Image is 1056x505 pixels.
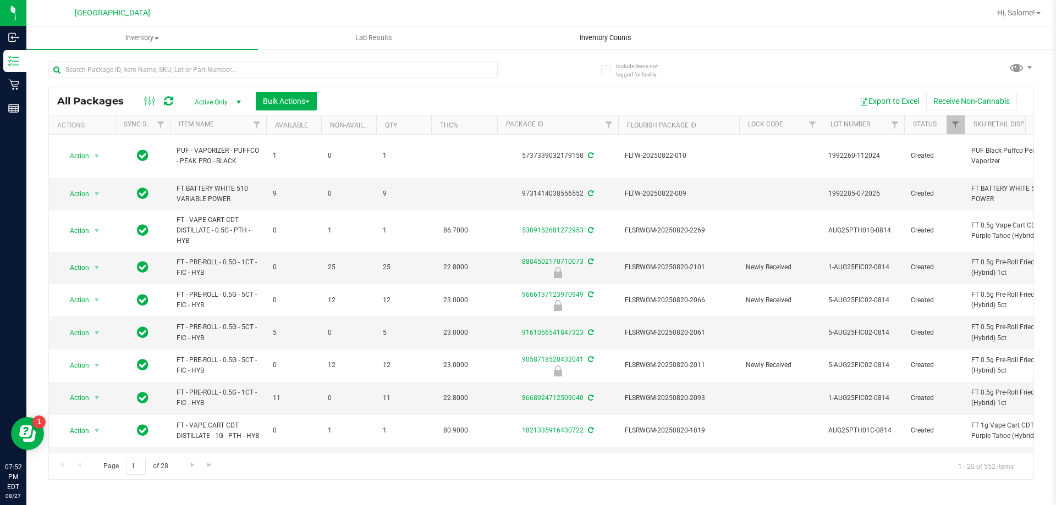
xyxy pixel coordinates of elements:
span: 23.0000 [438,292,474,308]
span: 22.8000 [438,259,474,275]
button: Export to Excel [853,92,926,110]
span: 5-AUG25FIC02-0814 [828,328,898,338]
span: Sync from Compliance System [586,152,593,159]
span: 1 [383,151,425,161]
a: 8668924712509040 [522,394,584,402]
span: 23.0000 [438,357,474,373]
span: 1 [383,225,425,236]
span: 1 [273,151,315,161]
inline-svg: Inbound [8,32,19,43]
span: Newly Received [746,295,815,306]
span: 0 [273,425,315,436]
span: Action [60,186,90,202]
span: 1992285-072025 [828,188,898,199]
a: Inventory [26,26,258,49]
span: In Sync [137,223,148,238]
span: Sync from Compliance System [586,291,593,298]
div: Newly Received [496,267,620,278]
a: Go to the next page [184,458,200,473]
span: 25 [383,262,425,273]
span: Sync from Compliance System [586,190,593,197]
span: 5-AUG25FIC02-0814 [828,360,898,370]
span: Lab Results [340,33,407,43]
span: select [90,325,104,341]
span: Newly Received [746,360,815,370]
span: Sync from Compliance System [586,394,593,402]
div: 9731414038556552 [496,188,620,199]
iframe: Resource center [11,417,44,450]
span: Sync from Compliance System [586,226,593,234]
input: Search Package ID, Item Name, SKU, Lot or Part Number... [48,62,498,78]
span: 5 [383,328,425,338]
span: select [90,186,104,202]
span: Created [911,360,958,370]
span: 0 [273,295,315,306]
span: 1 - 20 of 552 items [949,458,1022,474]
a: Filter [248,115,266,134]
span: FT - VAPE CART CDT DISTILLATE - 0.5G - PTH - HYB [177,215,260,247]
a: Status [913,120,937,128]
p: 07:52 PM EDT [5,462,21,492]
a: Package ID [506,120,543,128]
span: FT - VAPE CART CDT DISTILLATE - 1G - PTH - HYB [177,420,260,441]
span: Sync from Compliance System [586,426,593,434]
a: Inventory Counts [490,26,721,49]
span: select [90,148,104,164]
span: Action [60,260,90,275]
a: Filter [152,115,170,134]
a: 8804502170710073 [522,258,584,265]
a: Lot Number [831,120,870,128]
a: Filter [804,115,822,134]
span: FLSRWGM-20250820-2101 [625,262,733,273]
span: FLSRWGM-20250820-2061 [625,328,733,338]
span: Action [60,148,90,164]
span: Bulk Actions [263,97,310,106]
span: In Sync [137,390,148,406]
span: FT - PRE-ROLL - 0.5G - 1CT - FIC - HYB [177,257,260,278]
span: 12 [328,295,370,306]
span: In Sync [137,148,148,163]
span: Hi, Salome! [997,8,1035,17]
a: THC% [440,121,458,129]
span: 0 [273,262,315,273]
span: select [90,223,104,238]
span: AUG25PTH01B-0814 [828,225,898,236]
span: Created [911,328,958,338]
a: Lab Results [258,26,490,49]
span: 12 [383,295,425,306]
a: Filter [600,115,618,134]
span: 9 [273,188,315,199]
span: [GEOGRAPHIC_DATA] [75,8,150,18]
p: 08/27 [5,492,21,500]
span: FLSRWGM-20250820-2093 [625,393,733,403]
span: Inventory [26,33,258,43]
span: In Sync [137,357,148,373]
span: FT - PRE-ROLL - 0.5G - 5CT - FIC - HYB [177,322,260,343]
span: select [90,423,104,439]
span: 9 [383,188,425,199]
span: Include items not tagged for facility [616,62,671,79]
span: All Packages [57,95,135,107]
span: Created [911,393,958,403]
span: AUG25PTH01C-0814 [828,425,898,436]
span: Action [60,358,90,373]
span: 0 [328,188,370,199]
div: Newly Received [496,365,620,376]
span: 1 [328,425,370,436]
span: Action [60,423,90,439]
span: FLSRWGM-20250820-2269 [625,225,733,236]
span: FLTW-20250822-010 [625,151,733,161]
a: Qty [385,121,397,129]
span: Action [60,390,90,406]
span: 22.8000 [438,390,474,406]
span: 0 [273,360,315,370]
span: 1 [328,225,370,236]
span: FLSRWGM-20250820-1819 [625,425,733,436]
a: Available [275,121,308,129]
span: FLSRWGM-20250820-2011 [625,360,733,370]
span: Sync from Compliance System [586,356,593,363]
span: 86.7000 [438,223,474,238]
span: 12 [328,360,370,370]
span: In Sync [137,325,148,340]
span: select [90,292,104,308]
